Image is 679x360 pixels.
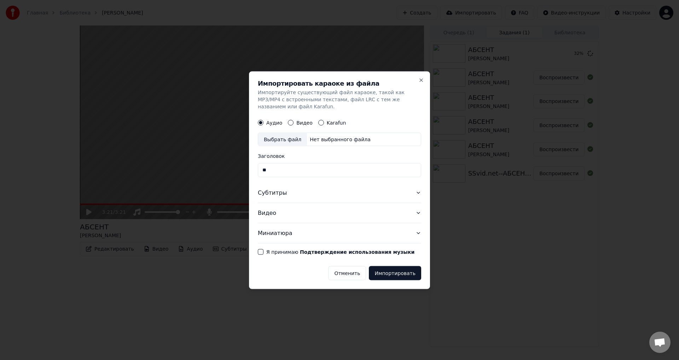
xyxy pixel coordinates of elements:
button: Импортировать [369,266,421,280]
label: Видео [296,120,313,125]
div: Выбрать файл [258,133,307,145]
button: Отменить [328,266,366,280]
button: Я принимаю [300,249,414,254]
label: Я принимаю [266,249,414,254]
h2: Импортировать караоке из файла [258,80,421,86]
label: Заголовок [258,153,285,159]
label: Аудио [266,120,282,125]
div: Нет выбранного файла [307,136,373,143]
button: Видео [258,203,421,223]
label: Karafun [327,120,346,125]
p: Импортируйте существующий файл караоке, такой как MP3/MP4 с встроенными текстами, файл LRC с тем ... [258,88,421,110]
button: Миниатюра [258,223,421,243]
button: Субтитры [258,183,421,202]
